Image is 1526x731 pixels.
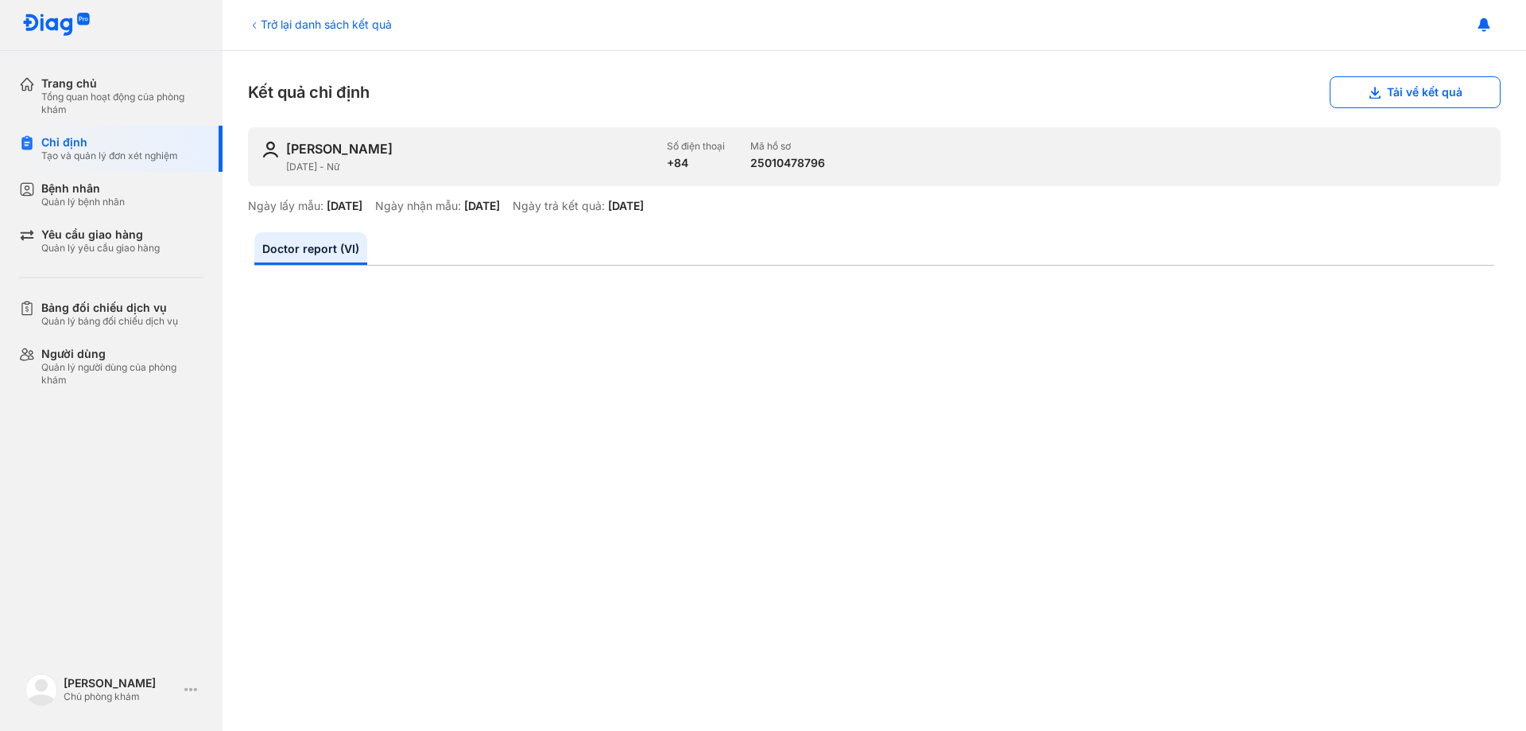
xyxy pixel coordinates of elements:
[667,140,725,153] div: Số điện thoại
[750,140,825,153] div: Mã hồ sơ
[261,140,280,159] img: user-icon
[750,156,825,170] div: 25010478796
[248,76,1501,108] div: Kết quả chỉ định
[248,199,323,213] div: Ngày lấy mẫu:
[41,227,160,242] div: Yêu cầu giao hàng
[513,199,605,213] div: Ngày trả kết quả:
[41,242,160,255] div: Quản lý yêu cầu giao hàng
[608,199,644,213] div: [DATE]
[1330,76,1501,108] button: Tải về kết quả
[41,91,203,116] div: Tổng quan hoạt động của phòng khám
[248,16,392,33] div: Trở lại danh sách kết quả
[41,347,203,361] div: Người dùng
[464,199,500,213] div: [DATE]
[286,161,654,173] div: [DATE] - Nữ
[327,199,362,213] div: [DATE]
[64,690,178,703] div: Chủ phòng khám
[41,135,178,150] div: Chỉ định
[254,232,367,265] a: Doctor report (VI)
[22,13,91,37] img: logo
[41,76,203,91] div: Trang chủ
[41,301,178,315] div: Bảng đối chiếu dịch vụ
[25,674,57,706] img: logo
[41,361,203,387] div: Quản lý người dùng của phòng khám
[41,196,125,208] div: Quản lý bệnh nhân
[41,150,178,162] div: Tạo và quản lý đơn xét nghiệm
[64,676,178,690] div: [PERSON_NAME]
[41,181,125,196] div: Bệnh nhân
[286,140,393,157] div: [PERSON_NAME]
[41,315,178,328] div: Quản lý bảng đối chiếu dịch vụ
[667,156,725,170] div: +84
[375,199,461,213] div: Ngày nhận mẫu:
